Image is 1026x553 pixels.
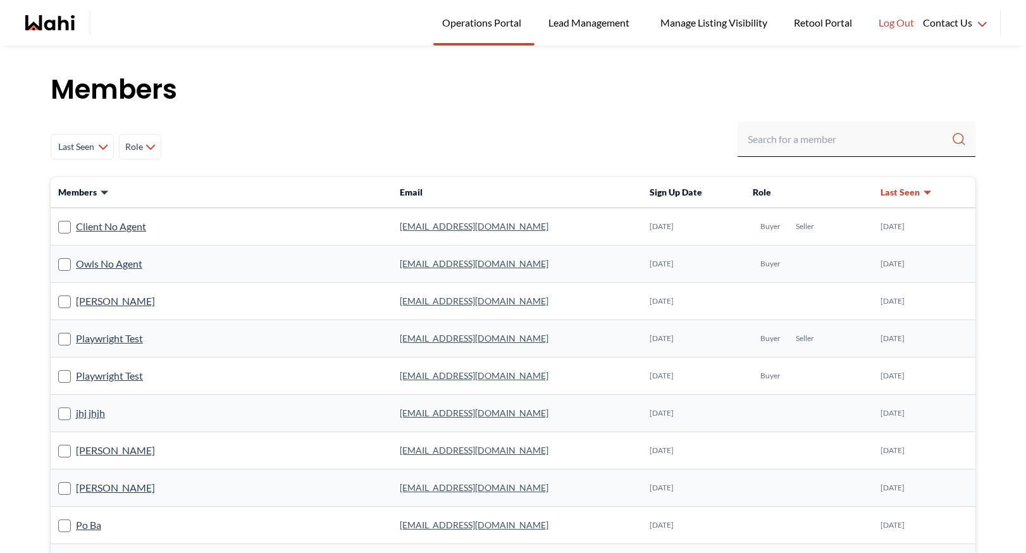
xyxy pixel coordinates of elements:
[642,208,745,245] td: [DATE]
[657,15,771,31] span: Manage Listing Visibility
[642,395,745,432] td: [DATE]
[400,221,548,232] a: [EMAIL_ADDRESS][DOMAIN_NAME]
[873,208,975,245] td: [DATE]
[25,15,75,30] a: Wahi homepage
[400,258,548,269] a: [EMAIL_ADDRESS][DOMAIN_NAME]
[873,283,975,320] td: [DATE]
[76,442,155,459] a: [PERSON_NAME]
[650,187,702,197] span: Sign Up Date
[400,295,548,306] a: [EMAIL_ADDRESS][DOMAIN_NAME]
[400,482,548,493] a: [EMAIL_ADDRESS][DOMAIN_NAME]
[873,469,975,507] td: [DATE]
[76,256,142,272] a: Owls No Agent
[400,370,548,381] a: [EMAIL_ADDRESS][DOMAIN_NAME]
[58,186,109,199] button: Members
[760,259,781,269] span: Buyer
[51,71,975,109] h1: Members
[76,405,105,421] a: jhj jhjh
[442,15,526,31] span: Operations Portal
[642,469,745,507] td: [DATE]
[748,128,951,151] input: Search input
[76,293,155,309] a: [PERSON_NAME]
[400,187,423,197] span: Email
[548,15,634,31] span: Lead Management
[873,395,975,432] td: [DATE]
[796,333,814,344] span: Seller
[642,357,745,395] td: [DATE]
[760,221,781,232] span: Buyer
[76,330,143,347] a: Playwright Test
[76,368,143,384] a: Playwright Test
[125,135,143,158] span: Role
[76,218,146,235] a: Client No Agent
[642,507,745,544] td: [DATE]
[400,445,548,456] a: [EMAIL_ADDRESS][DOMAIN_NAME]
[873,320,975,357] td: [DATE]
[760,333,781,344] span: Buyer
[794,15,856,31] span: Retool Portal
[642,283,745,320] td: [DATE]
[873,507,975,544] td: [DATE]
[400,407,548,418] a: [EMAIL_ADDRESS][DOMAIN_NAME]
[760,371,781,381] span: Buyer
[796,221,814,232] span: Seller
[879,15,914,31] span: Log Out
[76,480,155,496] a: [PERSON_NAME]
[76,517,101,533] a: Po Ba
[400,333,548,344] a: [EMAIL_ADDRESS][DOMAIN_NAME]
[56,135,96,158] span: Last Seen
[642,320,745,357] td: [DATE]
[58,186,97,199] span: Members
[400,519,548,530] a: [EMAIL_ADDRESS][DOMAIN_NAME]
[873,245,975,283] td: [DATE]
[881,186,932,199] button: Last Seen
[881,186,920,199] span: Last Seen
[642,432,745,469] td: [DATE]
[753,187,771,197] span: Role
[873,432,975,469] td: [DATE]
[642,245,745,283] td: [DATE]
[873,357,975,395] td: [DATE]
